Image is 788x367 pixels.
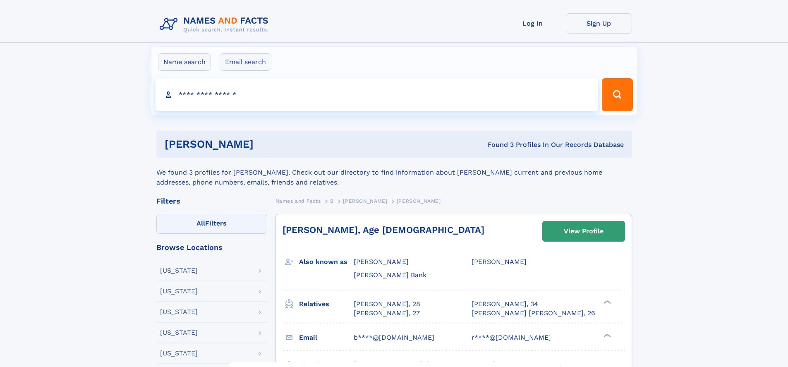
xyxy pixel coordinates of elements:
button: Search Button [602,78,632,111]
label: Name search [158,53,211,71]
div: [US_STATE] [160,329,198,336]
div: [US_STATE] [160,267,198,274]
div: ❯ [601,333,611,338]
span: [PERSON_NAME] [397,198,441,204]
div: Filters [156,197,267,205]
div: ❯ [601,299,611,305]
a: [PERSON_NAME] [343,196,387,206]
span: B [330,198,334,204]
h3: Relatives [299,297,354,311]
label: Filters [156,214,267,234]
span: All [196,219,205,227]
div: We found 3 profiles for [PERSON_NAME]. Check out our directory to find information about [PERSON_... [156,158,632,187]
a: Sign Up [566,13,632,34]
div: [US_STATE] [160,309,198,315]
h3: Email [299,331,354,345]
a: [PERSON_NAME], 28 [354,300,420,309]
span: [PERSON_NAME] [343,198,387,204]
h3: Also known as [299,255,354,269]
a: [PERSON_NAME], 34 [472,300,538,309]
div: [US_STATE] [160,350,198,357]
img: Logo Names and Facts [156,13,275,36]
a: Log In [500,13,566,34]
a: [PERSON_NAME] [PERSON_NAME], 26 [472,309,595,318]
span: [PERSON_NAME] [472,258,527,266]
a: [PERSON_NAME], 27 [354,309,420,318]
label: Email search [220,53,271,71]
a: Names and Facts [275,196,321,206]
div: Found 3 Profiles In Our Records Database [371,140,624,149]
a: View Profile [543,221,625,241]
a: [PERSON_NAME], Age [DEMOGRAPHIC_DATA] [283,225,484,235]
div: [US_STATE] [160,288,198,295]
span: [PERSON_NAME] Bank [354,271,426,279]
span: [PERSON_NAME] [354,258,409,266]
div: View Profile [564,222,604,241]
input: search input [156,78,599,111]
h1: [PERSON_NAME] [165,139,371,149]
div: Browse Locations [156,244,267,251]
a: B [330,196,334,206]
